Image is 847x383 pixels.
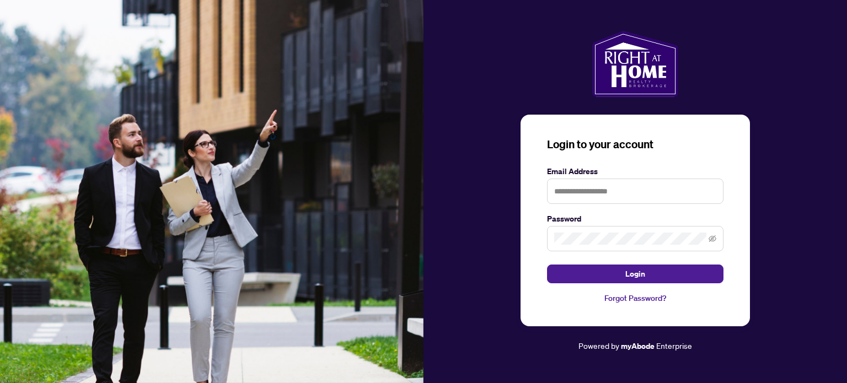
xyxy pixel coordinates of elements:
button: Login [547,265,723,283]
span: eye-invisible [709,235,716,242]
span: Enterprise [656,341,692,350]
span: Login [625,265,645,283]
label: Email Address [547,165,723,177]
a: myAbode [621,340,655,352]
span: Powered by [578,341,619,350]
label: Password [547,213,723,225]
h3: Login to your account [547,137,723,152]
a: Forgot Password? [547,292,723,304]
img: ma-logo [592,31,678,97]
